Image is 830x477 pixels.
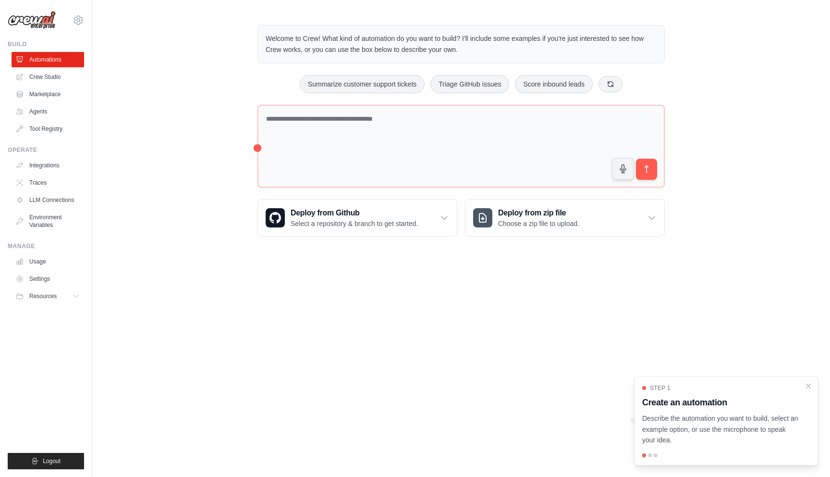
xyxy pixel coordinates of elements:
[8,146,84,154] div: Operate
[12,192,84,208] a: LLM Connections
[515,75,593,93] button: Score inbound leads
[642,413,799,446] p: Describe the automation you want to build, select an example option, or use the microphone to spe...
[12,289,84,304] button: Resources
[29,292,57,300] span: Resources
[12,158,84,173] a: Integrations
[498,207,579,219] h3: Deploy from zip file
[650,384,671,392] span: Step 1
[8,40,84,48] div: Build
[498,219,579,228] p: Choose a zip file to upload.
[642,396,799,409] h3: Create an automation
[8,11,56,29] img: Logo
[12,104,84,119] a: Agents
[291,219,418,228] p: Select a repository & branch to get started.
[12,254,84,269] a: Usage
[300,75,425,93] button: Summarize customer support tickets
[291,207,418,219] h3: Deploy from Github
[12,210,84,233] a: Environment Variables
[8,453,84,469] button: Logout
[12,121,84,137] a: Tool Registry
[12,175,84,190] a: Traces
[430,75,509,93] button: Triage GitHub issues
[12,87,84,102] a: Marketplace
[12,52,84,67] a: Automations
[43,457,61,465] span: Logout
[805,382,812,390] button: Close walkthrough
[8,242,84,250] div: Manage
[12,69,84,85] a: Crew Studio
[266,33,657,55] p: Welcome to Crew! What kind of automation do you want to build? I'll include some examples if you'...
[12,271,84,287] a: Settings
